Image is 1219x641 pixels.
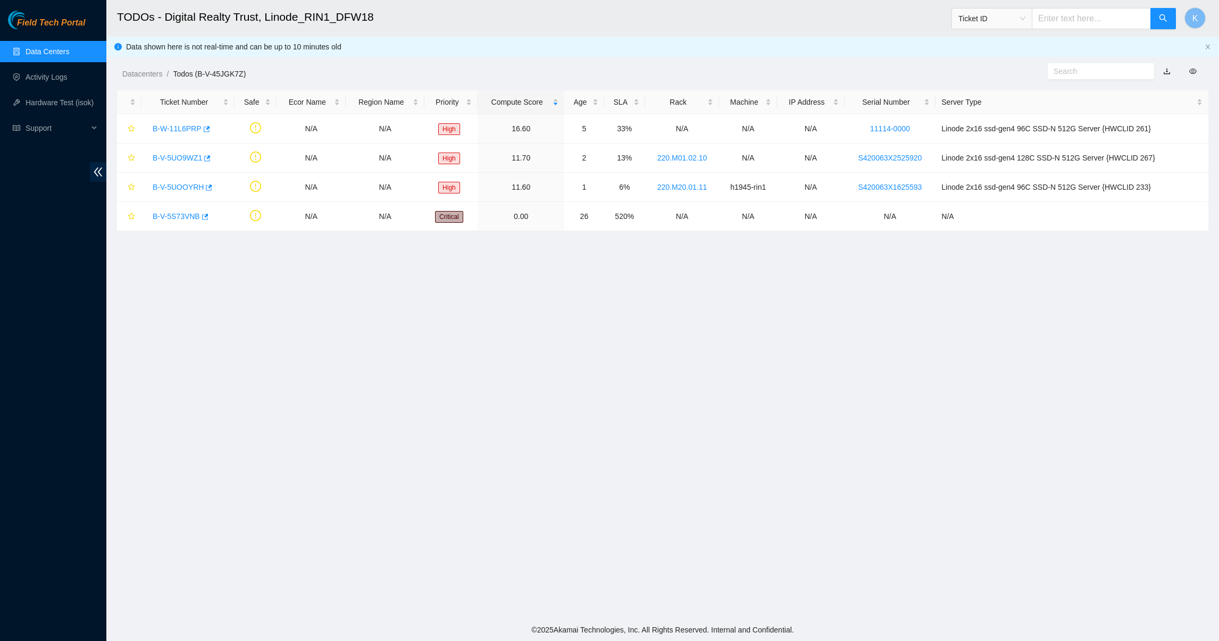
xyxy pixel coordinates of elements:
td: N/A [277,202,346,231]
td: N/A [719,202,777,231]
td: 11.60 [478,173,564,202]
img: Akamai Technologies [8,11,54,29]
footer: © 2025 Akamai Technologies, Inc. All Rights Reserved. Internal and Confidential. [106,619,1219,641]
button: star [123,120,136,137]
a: Datacenters [122,70,162,78]
span: exclamation-circle [250,210,261,221]
td: Linode 2x16 ssd-gen4 128C SSD-N 512G Server {HWCLID 267} [936,144,1208,173]
td: N/A [645,114,720,144]
a: Activity Logs [26,73,68,81]
span: search [1159,14,1167,24]
td: N/A [936,202,1208,231]
a: S420063X2525920 [858,154,922,162]
span: Critical [435,211,463,223]
span: exclamation-circle [250,122,261,133]
td: h1945-rin1 [719,173,777,202]
td: N/A [277,144,346,173]
td: 2 [564,144,604,173]
span: High [438,123,460,135]
td: N/A [346,202,424,231]
td: 26 [564,202,604,231]
td: N/A [719,114,777,144]
button: star [123,179,136,196]
a: 11114-0000 [870,124,910,133]
button: star [123,208,136,225]
td: N/A [346,114,424,144]
input: Enter text here... [1032,8,1151,29]
td: Linode 2x16 ssd-gen4 96C SSD-N 512G Server {HWCLID 233} [936,173,1208,202]
button: search [1150,8,1176,29]
span: exclamation-circle [250,151,261,163]
td: N/A [777,144,844,173]
button: star [123,149,136,166]
a: Akamai TechnologiesField Tech Portal [8,19,85,33]
a: Data Centers [26,47,69,56]
td: 520% [604,202,645,231]
span: close [1205,44,1211,50]
span: High [438,153,460,164]
span: read [13,124,20,132]
td: N/A [777,173,844,202]
span: eye [1189,68,1197,75]
span: star [128,125,135,133]
span: exclamation-circle [250,181,261,192]
a: B-V-5UO9WZ1 [153,154,202,162]
a: 220.M01.02.10 [657,154,707,162]
td: N/A [277,114,346,144]
span: double-left [90,162,106,182]
span: / [166,70,169,78]
span: K [1192,12,1198,25]
td: 5 [564,114,604,144]
td: 0.00 [478,202,564,231]
td: N/A [719,144,777,173]
td: 6% [604,173,645,202]
a: Hardware Test (isok) [26,98,94,107]
span: star [128,154,135,163]
td: N/A [777,114,844,144]
a: B-V-5UOOYRH [153,183,204,191]
a: B-V-5S73VNB [153,212,200,221]
a: B-W-11L6PRP [153,124,202,133]
button: close [1205,44,1211,50]
span: Ticket ID [958,11,1025,27]
td: N/A [277,173,346,202]
td: Linode 2x16 ssd-gen4 96C SSD-N 512G Server {HWCLID 261} [936,114,1208,144]
span: Support [26,117,88,139]
td: N/A [777,202,844,231]
span: Field Tech Portal [17,18,85,28]
span: star [128,213,135,221]
span: High [438,182,460,193]
td: 13% [604,144,645,173]
td: 1 [564,173,604,202]
button: K [1184,7,1206,29]
a: S420063X1625593 [858,183,922,191]
td: N/A [346,144,424,173]
td: 16.60 [478,114,564,144]
input: Search [1054,65,1140,77]
a: 220.M20.01.11 [657,183,707,191]
td: N/A [645,202,720,231]
td: 11.70 [478,144,564,173]
td: N/A [346,173,424,202]
a: download [1163,67,1171,75]
span: star [128,183,135,192]
td: N/A [845,202,936,231]
td: 33% [604,114,645,144]
button: download [1155,63,1179,80]
a: Todos (B-V-45JGK7Z) [173,70,246,78]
